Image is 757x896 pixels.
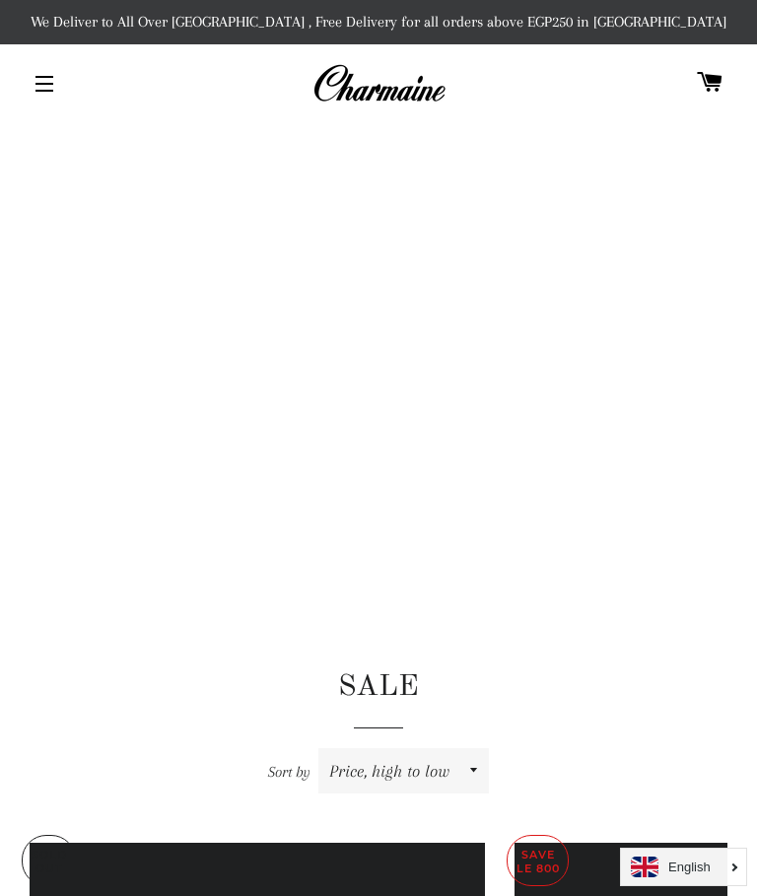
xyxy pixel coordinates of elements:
[30,666,727,708] h1: SALE
[631,857,736,877] a: English
[23,836,75,886] p: Sold Out
[312,62,446,105] img: Charmaine Egypt
[268,763,310,781] span: Sort by
[668,861,711,873] i: English
[508,836,568,886] p: Save LE 800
